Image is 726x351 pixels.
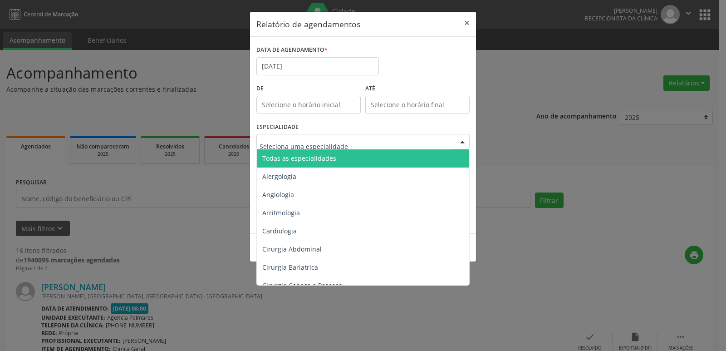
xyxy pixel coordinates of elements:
span: Arritmologia [262,208,300,217]
label: ATÉ [365,82,470,96]
input: Seleciona uma especialidade [260,137,451,155]
span: Cirurgia Cabeça e Pescoço [262,281,342,290]
label: DATA DE AGENDAMENTO [256,43,328,57]
input: Selecione uma data ou intervalo [256,57,379,75]
label: ESPECIALIDADE [256,120,299,134]
span: Cirurgia Abdominal [262,245,322,253]
input: Selecione o horário inicial [256,96,361,114]
span: Todas as especialidades [262,154,336,163]
input: Selecione o horário final [365,96,470,114]
span: Cirurgia Bariatrica [262,263,318,272]
h5: Relatório de agendamentos [256,18,360,30]
span: Alergologia [262,172,296,181]
label: De [256,82,361,96]
span: Cardiologia [262,227,297,235]
span: Angiologia [262,190,294,199]
button: Close [458,12,476,34]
